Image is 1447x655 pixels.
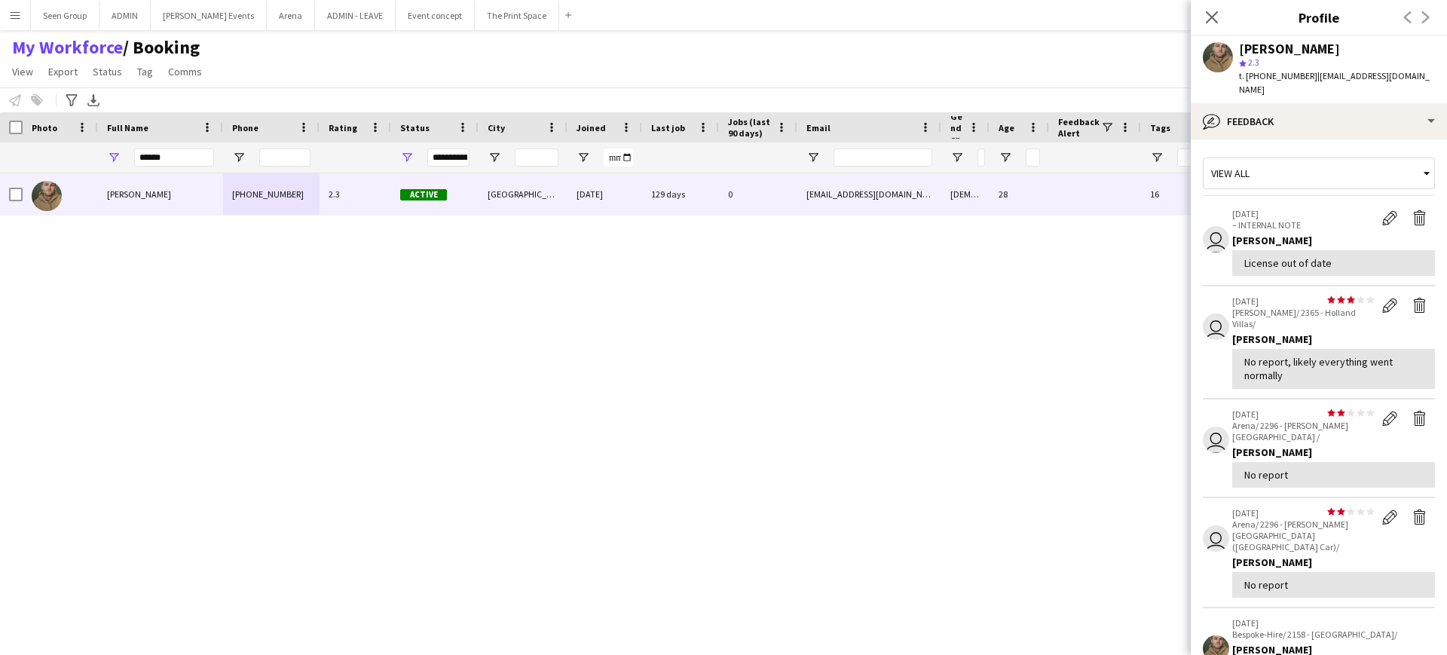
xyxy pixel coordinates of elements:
button: [PERSON_NAME] Events [151,1,267,30]
input: Age Filter Input [1026,148,1040,167]
span: View all [1211,167,1250,180]
span: Photo [32,122,57,133]
span: Joined [577,122,606,133]
span: Active [400,189,447,200]
div: 129 days [642,173,719,215]
div: No report [1244,468,1423,482]
input: City Filter Input [515,148,558,167]
span: Status [93,65,122,78]
div: No report, likely everything went normally [1244,355,1423,382]
div: No report [1244,578,1423,592]
div: 2.3 [320,173,391,215]
div: [EMAIL_ADDRESS][DOMAIN_NAME] [797,173,941,215]
span: 2.3 [1248,57,1259,68]
div: [DEMOGRAPHIC_DATA] [941,173,990,215]
div: [PERSON_NAME] [1232,556,1435,569]
app-action-btn: Advanced filters [63,91,81,109]
p: [DATE] [1232,507,1375,519]
span: Rating [329,122,357,133]
button: Open Filter Menu [1150,151,1164,164]
span: View [12,65,33,78]
button: Arena [267,1,315,30]
div: License out of date [1244,256,1423,270]
input: Phone Filter Input [259,148,311,167]
input: Email Filter Input [834,148,932,167]
a: My Workforce [12,36,123,59]
div: [PERSON_NAME] [1232,445,1435,459]
span: Tag [137,65,153,78]
span: Email [806,122,831,133]
span: Gender [950,111,962,145]
span: Export [48,65,78,78]
img: James Girard [32,181,62,211]
p: [DATE] [1232,295,1375,307]
a: View [6,62,39,81]
button: Open Filter Menu [107,151,121,164]
button: The Print Space [475,1,559,30]
app-action-btn: Export XLSX [84,91,102,109]
button: ADMIN [99,1,151,30]
button: Open Filter Menu [577,151,590,164]
div: 0 [719,173,797,215]
button: Open Filter Menu [950,151,964,164]
button: Open Filter Menu [232,151,246,164]
span: Booking [123,36,200,59]
span: Comms [168,65,202,78]
button: Open Filter Menu [400,151,414,164]
p: [DATE] [1232,409,1375,420]
span: [PERSON_NAME] [107,188,171,200]
div: 28 [990,173,1049,215]
p: [PERSON_NAME]/ 2365 - Holland Villas/ [1232,307,1375,329]
span: t. [PHONE_NUMBER] [1239,70,1317,81]
button: Seen Group [31,1,99,30]
p: [DATE] [1232,617,1435,629]
span: City [488,122,505,133]
div: Feedback [1191,103,1447,139]
div: [PHONE_NUMBER] [223,173,320,215]
input: Gender Filter Input [977,148,985,167]
div: [PERSON_NAME] [1232,332,1435,346]
h3: Profile [1191,8,1447,27]
span: | [EMAIL_ADDRESS][DOMAIN_NAME] [1239,70,1430,95]
div: 16 [1141,173,1252,215]
button: Open Filter Menu [488,151,501,164]
button: Open Filter Menu [806,151,820,164]
a: Tag [131,62,159,81]
a: Comms [162,62,208,81]
div: [DATE] [567,173,642,215]
span: Last job [651,122,685,133]
p: [DATE] [1232,208,1375,219]
span: Phone [232,122,259,133]
input: Joined Filter Input [604,148,633,167]
div: [GEOGRAPHIC_DATA] [479,173,567,215]
p: – INTERNAL NOTE [1232,219,1375,231]
div: [PERSON_NAME] [1239,42,1340,56]
p: Arena/ 2296 - [PERSON_NAME][GEOGRAPHIC_DATA] ([GEOGRAPHIC_DATA] Car)/ [1232,519,1375,552]
div: [PERSON_NAME] [1232,234,1435,247]
input: Full Name Filter Input [134,148,214,167]
input: Tags Filter Input [1177,148,1243,167]
span: Jobs (last 90 days) [728,116,770,139]
a: Export [42,62,84,81]
span: Feedback Alert [1058,116,1100,139]
a: Status [87,62,128,81]
p: Bespoke-Hire/ 2158 - [GEOGRAPHIC_DATA]/ [1232,629,1435,640]
button: ADMIN - LEAVE [315,1,396,30]
span: Status [400,122,430,133]
button: Open Filter Menu [999,151,1012,164]
span: Tags [1150,122,1170,133]
p: Arena/ 2296 - [PERSON_NAME][GEOGRAPHIC_DATA] / [1232,420,1375,442]
button: Event concept [396,1,475,30]
span: Full Name [107,122,148,133]
span: Age [999,122,1014,133]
